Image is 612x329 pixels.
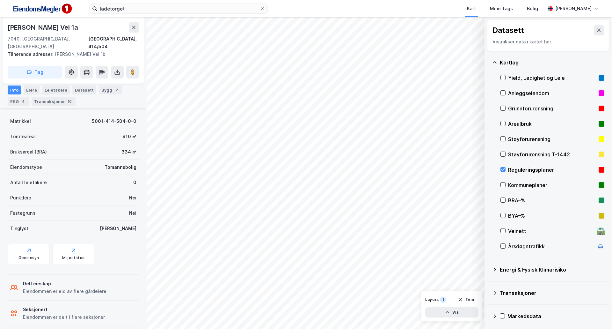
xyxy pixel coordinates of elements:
[62,255,84,260] div: Miljøstatus
[508,166,596,174] div: Reguleringsplaner
[42,86,70,94] div: Leietakere
[10,225,28,232] div: Tinglyst
[454,295,478,305] button: Tøm
[23,280,106,288] div: Delt eieskap
[508,197,596,204] div: BRA–%
[8,66,62,79] button: Tag
[99,86,122,94] div: Bygg
[20,98,26,105] div: 4
[508,120,596,128] div: Arealbruk
[8,22,79,33] div: [PERSON_NAME] Vei 1a
[10,209,35,217] div: Festegrunn
[23,288,106,295] div: Eiendommen er eid av flere gårdeiere
[8,86,21,94] div: Info
[508,74,596,82] div: Yield, Ledighet og Leie
[490,5,513,12] div: Mine Tags
[133,179,136,186] div: 0
[122,133,136,140] div: 910 ㎡
[10,148,47,156] div: Bruksareal (BRA)
[425,297,439,302] div: Layers
[8,97,29,106] div: ESG
[23,313,105,321] div: Eiendommen er delt i flere seksjoner
[425,307,478,318] button: Vis
[8,35,88,50] div: 7040, [GEOGRAPHIC_DATA], [GEOGRAPHIC_DATA]
[10,163,42,171] div: Eiendomstype
[18,255,39,260] div: Geoinnsyn
[113,87,120,93] div: 2
[508,212,596,220] div: BYA–%
[129,194,136,202] div: Nei
[596,227,605,235] div: 🛣️
[97,4,260,13] input: Søk på adresse, matrikkel, gårdeiere, leietakere eller personer
[500,59,604,66] div: Kartlag
[500,289,604,297] div: Transaksjoner
[508,227,594,235] div: Veinett
[10,117,31,125] div: Matrikkel
[508,89,596,97] div: Anleggseiendom
[508,243,594,250] div: Årsdøgntrafikk
[88,35,139,50] div: [GEOGRAPHIC_DATA], 414/504
[10,194,31,202] div: Punktleie
[8,51,55,57] span: Tilhørende adresser:
[24,86,40,94] div: Eiere
[10,133,36,140] div: Tomteareal
[92,117,136,125] div: 5001-414-504-0-0
[121,148,136,156] div: 334 ㎡
[23,306,105,313] div: Seksjonert
[580,298,612,329] div: Kontrollprogram for chat
[440,296,446,303] div: 1
[500,266,604,273] div: Energi & Fysisk Klimarisiko
[8,50,134,58] div: [PERSON_NAME] Vei 1b
[32,97,76,106] div: Transaksjoner
[105,163,136,171] div: Tomannsbolig
[580,298,612,329] iframe: Chat Widget
[508,105,596,112] div: Grunnforurensning
[10,2,74,16] img: F4PB6Px+NJ5v8B7XTbfpPpyloAAAAASUVORK5CYII=
[492,38,604,46] div: Visualiser data i kartet her.
[508,135,596,143] div: Støyforurensning
[100,225,136,232] div: [PERSON_NAME]
[66,98,73,105] div: 10
[10,179,47,186] div: Antall leietakere
[129,209,136,217] div: Nei
[72,86,96,94] div: Datasett
[555,5,592,12] div: [PERSON_NAME]
[492,25,524,35] div: Datasett
[508,151,596,158] div: Støyforurensning T-1442
[527,5,538,12] div: Bolig
[507,312,604,320] div: Markedsdata
[467,5,476,12] div: Kart
[508,181,596,189] div: Kommuneplaner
